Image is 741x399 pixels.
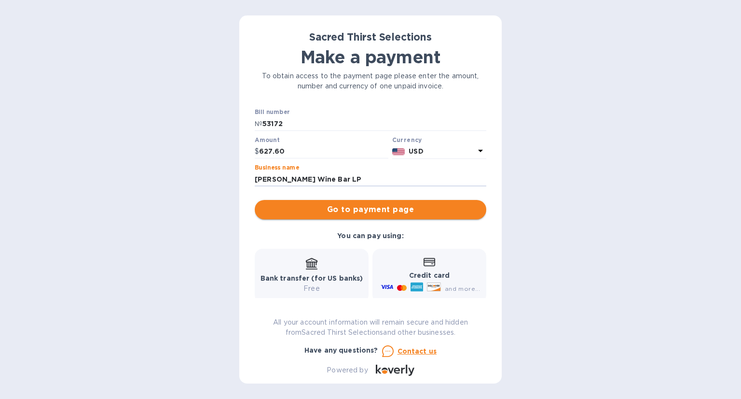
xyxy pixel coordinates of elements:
[255,110,289,115] label: Bill number
[304,346,378,354] b: Have any questions?
[398,347,437,355] u: Contact us
[259,144,388,159] input: 0.00
[255,317,486,338] p: All your account information will remain secure and hidden from Sacred Thirst Selections and othe...
[327,365,368,375] p: Powered by
[255,146,259,157] p: $
[445,285,480,292] span: and more...
[255,172,486,186] input: Enter business name
[255,137,279,143] label: Amount
[409,271,450,279] b: Credit card
[255,165,299,171] label: Business name
[337,232,403,240] b: You can pay using:
[255,47,486,67] h1: Make a payment
[309,31,432,43] b: Sacred Thirst Selections
[255,71,486,91] p: To obtain access to the payment page please enter the amount, number and currency of one unpaid i...
[262,116,486,131] input: Enter bill number
[255,119,262,129] p: №
[261,274,363,282] b: Bank transfer (for US banks)
[255,200,486,219] button: Go to payment page
[392,148,405,155] img: USD
[392,136,422,143] b: Currency
[409,147,423,155] b: USD
[261,284,363,294] p: Free
[262,204,479,215] span: Go to payment page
